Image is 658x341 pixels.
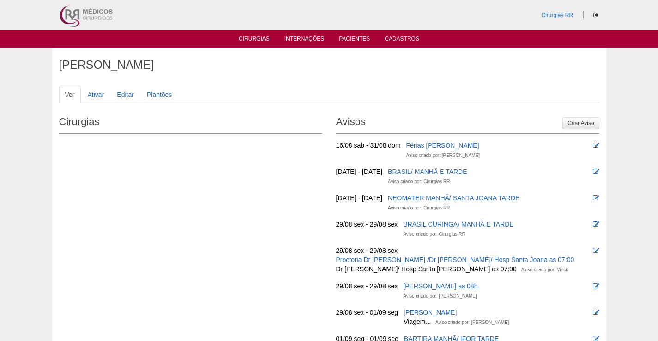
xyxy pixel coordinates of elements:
a: Proctoria Dr [PERSON_NAME] /Dr [PERSON_NAME]/ Hosp Santa Joana as 07:00 [336,256,574,263]
h2: Cirurgias [59,113,322,134]
a: Cirurgias RR [541,12,573,18]
div: Aviso criado por: Cirurgias RR [388,203,450,213]
a: [PERSON_NAME] [404,309,457,316]
a: Ativar [82,86,110,103]
a: [PERSON_NAME] as 08h [403,282,477,290]
i: Editar [593,283,599,289]
div: Aviso criado por: [PERSON_NAME] [406,151,480,160]
a: Criar Aviso [562,117,599,129]
a: Internações [284,36,325,45]
i: Editar [593,309,599,316]
a: Férias [PERSON_NAME] [406,142,479,149]
i: Editar [593,247,599,254]
a: BRASIL/ MANHÃ E TARDE [388,168,467,175]
div: 16/08 sab - 31/08 dom [336,141,401,150]
a: Editar [111,86,140,103]
div: Aviso criado por: [PERSON_NAME] [403,292,477,301]
div: [DATE] - [DATE] [336,167,383,176]
div: 29/08 sex - 29/08 sex [336,246,398,255]
div: Viagem... [404,317,431,326]
h2: Avisos [336,113,599,134]
div: 29/08 sex - 29/08 sex [336,220,398,229]
div: Dr [PERSON_NAME]/ Hosp Santa [PERSON_NAME] as 07:00 [336,264,517,274]
div: 29/08 sex - 01/09 seg [336,308,398,317]
div: Aviso criado por: [PERSON_NAME] [435,318,509,327]
a: Plantões [141,86,178,103]
a: NEOMATER MANHÃ/ SANTA JOANA TARDE [388,194,519,202]
div: [DATE] - [DATE] [336,193,383,203]
i: Sair [593,12,598,18]
i: Editar [593,168,599,175]
a: Pacientes [339,36,370,45]
a: Cadastros [385,36,419,45]
i: Editar [593,195,599,201]
i: Editar [593,142,599,149]
div: Aviso criado por: Cirurgias RR [403,230,465,239]
a: Cirurgias [239,36,270,45]
a: BRASIL CURINGA/ MANHÃ E TARDE [403,221,513,228]
h1: [PERSON_NAME] [59,59,599,71]
div: Aviso criado por: Vincit [521,265,568,275]
i: Editar [593,221,599,227]
a: Ver [59,86,81,103]
div: 29/08 sex - 29/08 sex [336,281,398,291]
div: Aviso criado por: Cirurgias RR [388,177,450,186]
